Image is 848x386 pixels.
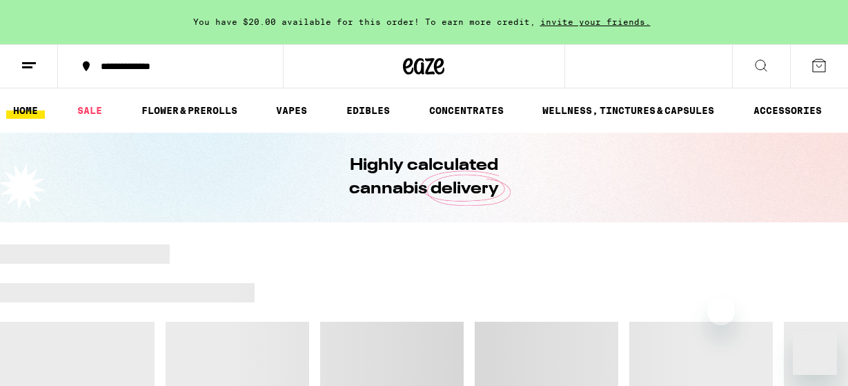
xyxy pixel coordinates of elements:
[339,102,397,119] a: EDIBLES
[707,298,735,325] iframe: Close message
[535,102,721,119] a: WELLNESS, TINCTURES & CAPSULES
[6,102,45,119] a: HOME
[70,102,109,119] a: SALE
[135,102,244,119] a: FLOWER & PREROLLS
[793,331,837,375] iframe: Button to launch messaging window
[535,17,655,26] span: invite your friends.
[269,102,314,119] a: VAPES
[422,102,511,119] a: CONCENTRATES
[193,17,535,26] span: You have $20.00 available for this order! To earn more credit,
[310,154,538,201] h1: Highly calculated cannabis delivery
[747,102,829,119] a: ACCESSORIES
